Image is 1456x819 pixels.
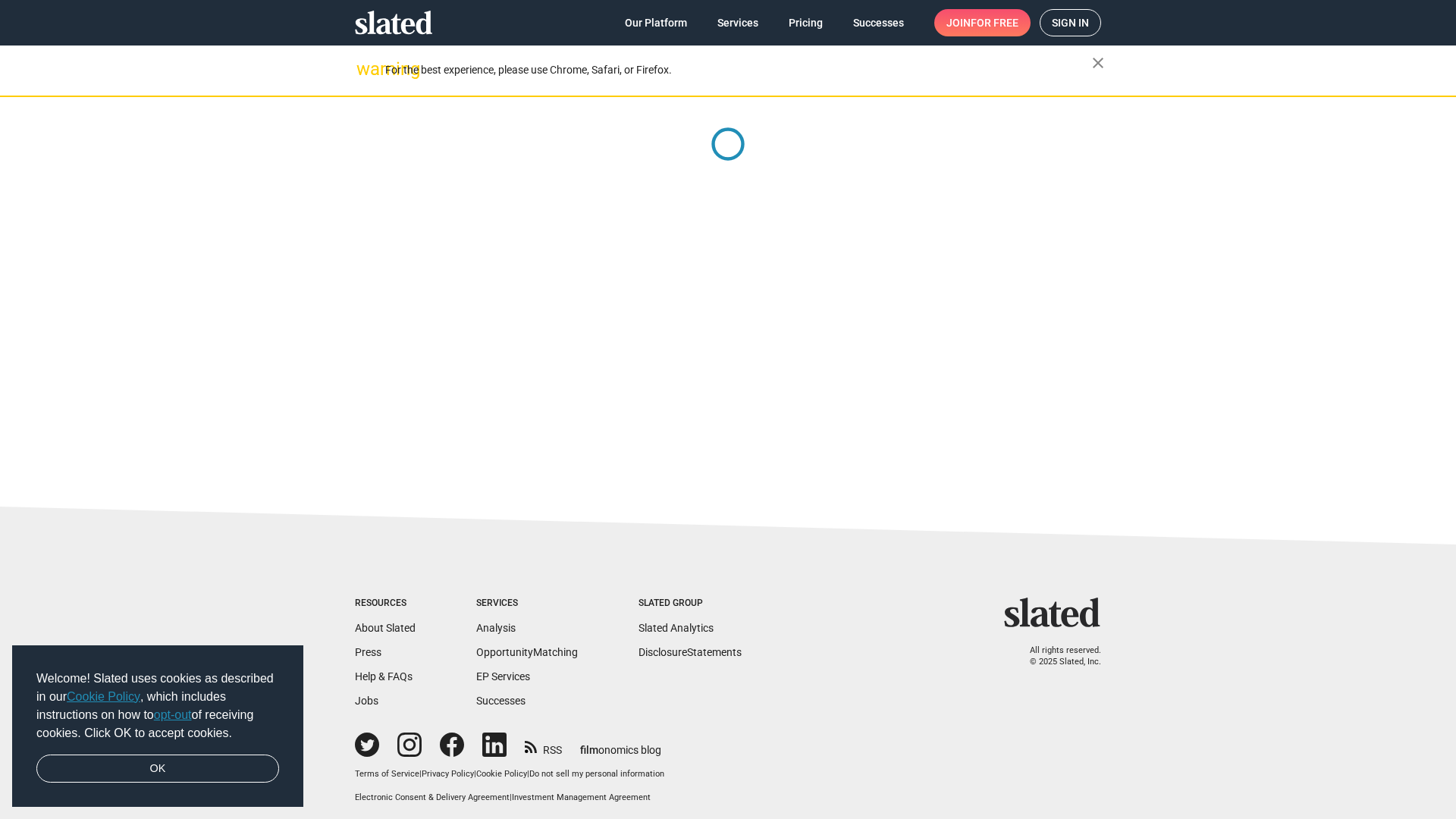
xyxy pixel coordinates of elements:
[853,9,904,36] span: Successes
[512,792,651,802] a: Investment Management Agreement
[385,60,1092,80] div: For the best experience, please use Chrome, Safari, or Firefox.
[476,695,526,707] a: Successes
[355,622,416,634] a: About Slated
[1040,9,1101,36] a: Sign in
[476,670,530,682] a: EP Services
[12,645,303,808] div: cookieconsent
[355,769,419,779] a: Terms of Service
[639,622,714,634] a: Slated Analytics
[971,9,1018,36] span: for free
[419,769,422,779] span: |
[36,670,279,742] span: Welcome! Slated uses cookies as described in our , which includes instructions on how to of recei...
[510,792,512,802] span: |
[36,755,279,783] a: dismiss cookie message
[580,731,661,758] a: filmonomics blog
[841,9,916,36] a: Successes
[355,646,381,658] a: Press
[476,622,516,634] a: Analysis
[639,646,742,658] a: DisclosureStatements
[476,769,527,779] a: Cookie Policy
[580,744,598,756] span: film
[422,769,474,779] a: Privacy Policy
[1052,10,1089,36] span: Sign in
[639,598,742,610] div: Slated Group
[356,60,375,78] mat-icon: warning
[476,598,578,610] div: Services
[355,695,378,707] a: Jobs
[934,9,1031,36] a: Joinfor free
[717,9,758,36] span: Services
[355,598,416,610] div: Resources
[777,9,835,36] a: Pricing
[527,769,529,779] span: |
[476,646,578,658] a: OpportunityMatching
[946,9,1018,36] span: Join
[529,769,664,780] button: Do not sell my personal information
[154,708,192,721] a: opt-out
[525,734,562,758] a: RSS
[705,9,770,36] a: Services
[1089,54,1107,72] mat-icon: close
[625,9,687,36] span: Our Platform
[67,690,140,703] a: Cookie Policy
[1014,645,1101,667] p: All rights reserved. © 2025 Slated, Inc.
[355,792,510,802] a: Electronic Consent & Delivery Agreement
[355,670,413,682] a: Help & FAQs
[613,9,699,36] a: Our Platform
[789,9,823,36] span: Pricing
[474,769,476,779] span: |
